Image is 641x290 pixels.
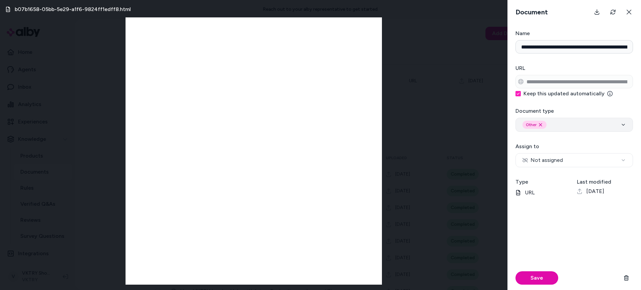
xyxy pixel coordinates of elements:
[515,118,633,132] button: OtherRemove other option
[538,122,543,127] button: Remove other option
[515,107,633,115] h3: Document type
[577,178,633,186] h3: Last modified
[586,187,604,195] span: [DATE]
[515,271,558,285] button: Save
[606,5,620,19] button: Refresh
[523,91,613,96] label: Keep this updated automatically
[515,64,633,72] h3: URL
[15,5,131,13] h3: b07b1658-05bb-5e29-a1f6-9824ff1edff8.html
[515,178,572,186] h3: Type
[522,121,547,129] div: Other
[515,143,539,150] label: Assign to
[513,7,551,17] h3: Document
[515,29,633,37] h3: Name
[515,189,572,197] p: URL
[522,156,563,164] span: Not assigned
